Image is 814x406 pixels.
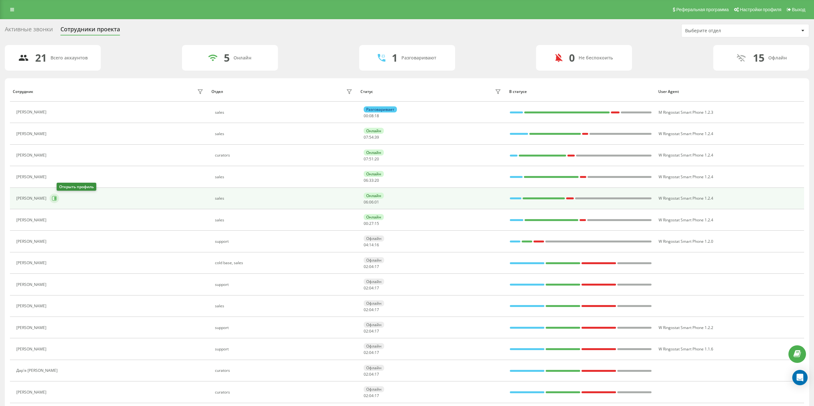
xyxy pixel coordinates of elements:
div: Офлайн [364,322,384,328]
span: 17 [375,328,379,334]
span: 04 [369,328,374,334]
div: : : [364,243,379,247]
div: Дар'я [PERSON_NAME] [16,368,59,373]
span: 17 [375,285,379,291]
span: W Ringostat Smart Phone 1.2.0 [659,239,713,244]
span: 04 [369,393,374,398]
div: Активные звонки [5,26,53,36]
span: 17 [375,264,379,269]
span: 04 [369,307,374,312]
span: 04 [369,285,374,291]
span: 06 [369,199,374,205]
div: [PERSON_NAME] [16,110,48,114]
span: Реферальная программа [676,7,729,12]
div: Офлайн [364,235,384,241]
span: 02 [364,372,368,377]
span: 15 [375,221,379,226]
div: [PERSON_NAME] [16,261,48,265]
div: Онлайн [364,214,384,220]
span: 00 [364,113,368,119]
span: M Ringostat Smart Phone 1.2.3 [659,110,713,115]
div: : : [364,264,379,269]
div: Отдел [211,89,223,94]
div: : : [364,221,379,226]
span: 01 [375,199,379,205]
div: : : [364,286,379,290]
div: curators [215,390,354,395]
span: 39 [375,134,379,140]
div: User Agent [658,89,801,94]
div: curators [215,368,354,373]
span: 07 [364,134,368,140]
span: 07 [364,156,368,162]
span: 06 [364,178,368,183]
div: 5 [224,52,230,64]
div: sales [215,218,354,222]
span: 17 [375,350,379,355]
div: Офлайн [364,257,384,263]
div: support [215,326,354,330]
span: 04 [364,242,368,248]
div: Статус [360,89,373,94]
span: 02 [364,328,368,334]
span: 17 [375,393,379,398]
span: W Ringostat Smart Phone 1.2.2 [659,325,713,330]
div: 0 [569,52,575,64]
div: Разговаривает [364,106,397,112]
span: 17 [375,307,379,312]
div: Всего аккаунтов [51,55,88,61]
div: [PERSON_NAME] [16,153,48,157]
div: В статусе [509,89,652,94]
span: 06 [364,199,368,205]
div: [PERSON_NAME] [16,326,48,330]
span: Выход [792,7,805,12]
div: [PERSON_NAME] [16,282,48,287]
div: 1 [392,52,398,64]
span: 08 [369,113,374,119]
div: Open Intercom Messenger [792,370,808,385]
div: : : [364,200,379,204]
span: W Ringostat Smart Phone 1.1.6 [659,346,713,352]
div: cold base, sales [215,261,354,265]
div: Выберите отдел [685,28,762,34]
div: : : [364,350,379,355]
div: Офлайн [768,55,787,61]
div: [PERSON_NAME] [16,239,48,244]
span: W Ringostat Smart Phone 1.2.4 [659,217,713,223]
span: 02 [364,350,368,355]
div: [PERSON_NAME] [16,218,48,222]
div: [PERSON_NAME] [16,347,48,351]
div: Офлайн [364,300,384,306]
div: Сотрудник [13,89,33,94]
div: support [215,282,354,287]
span: 14 [369,242,374,248]
div: [PERSON_NAME] [16,390,48,395]
div: : : [364,157,379,161]
span: 33 [369,178,374,183]
span: 04 [369,350,374,355]
div: : : [364,114,379,118]
span: 00 [364,221,368,226]
span: W Ringostat Smart Phone 1.2.4 [659,152,713,158]
div: support [215,347,354,351]
div: Разговаривают [401,55,436,61]
span: Настройки профиля [740,7,781,12]
span: 04 [369,372,374,377]
span: 04 [369,264,374,269]
div: : : [364,394,379,398]
span: 17 [375,372,379,377]
div: [PERSON_NAME] [16,304,48,308]
span: 54 [369,134,374,140]
div: : : [364,329,379,333]
div: 15 [753,52,764,64]
div: : : [364,372,379,377]
div: : : [364,178,379,183]
div: [PERSON_NAME] [16,175,48,179]
div: Офлайн [364,386,384,392]
span: 16 [375,242,379,248]
div: support [215,239,354,244]
span: 18 [375,113,379,119]
span: W Ringostat Smart Phone 1.2.4 [659,131,713,136]
div: Онлайн [364,171,384,177]
span: W Ringostat Smart Phone 1.2.4 [659,195,713,201]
